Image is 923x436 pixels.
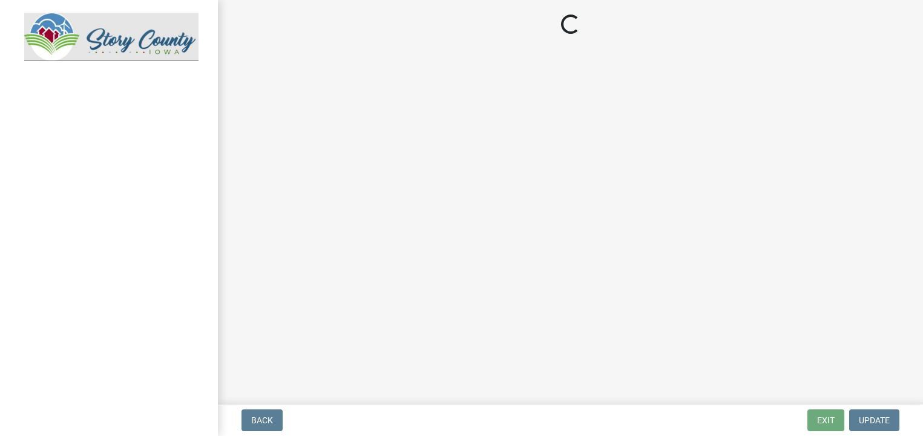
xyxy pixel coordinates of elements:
button: Update [849,409,899,431]
span: Back [251,415,273,425]
span: Update [859,415,890,425]
img: Story County, Iowa [24,13,199,61]
button: Exit [807,409,844,431]
button: Back [241,409,283,431]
